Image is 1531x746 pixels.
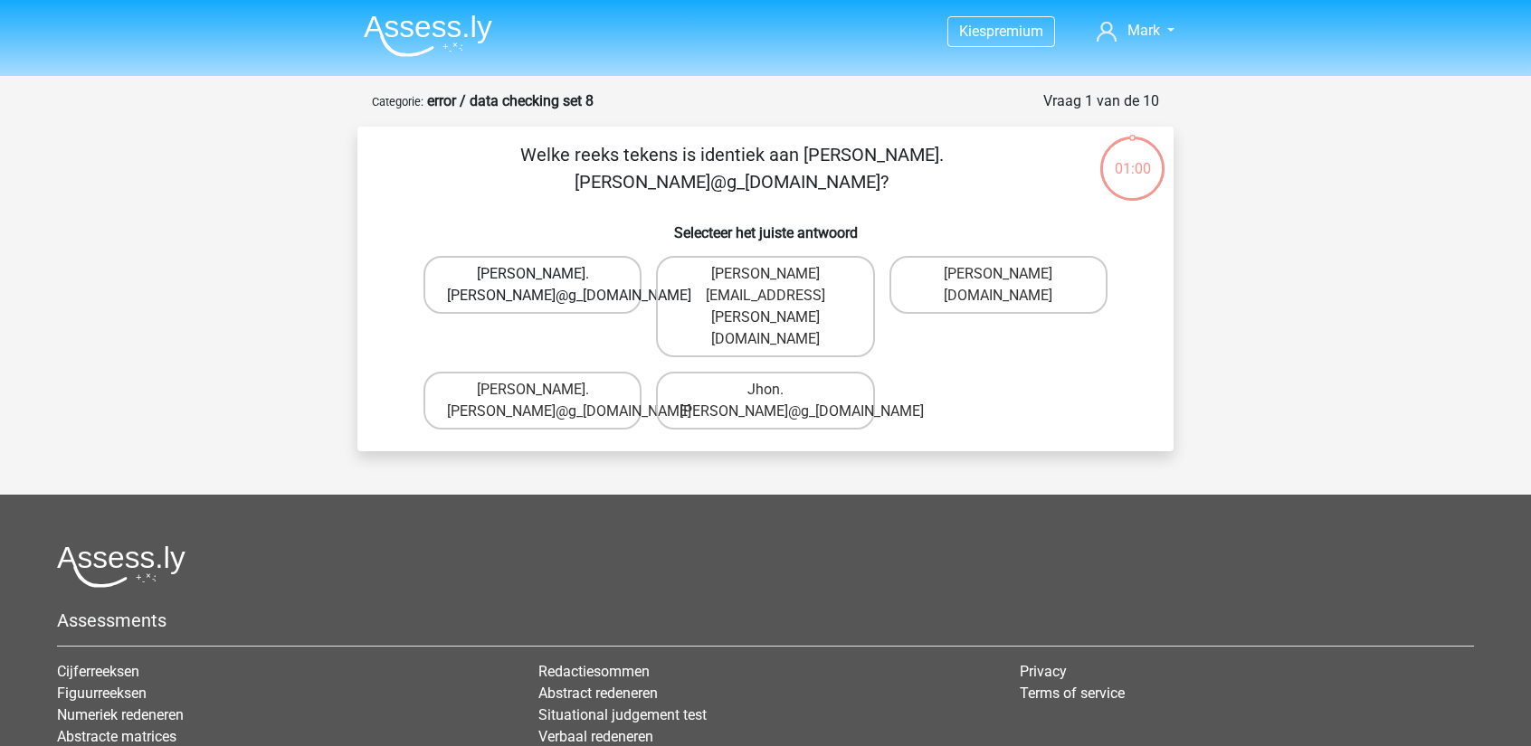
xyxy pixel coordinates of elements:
a: Terms of service [1020,685,1125,702]
a: Cijferreeksen [57,663,139,680]
div: Vraag 1 van de 10 [1043,90,1159,112]
a: Mark [1089,20,1182,42]
a: Figuurreeksen [57,685,147,702]
img: Assessly logo [57,545,185,588]
h6: Selecteer het juiste antwoord [386,210,1145,241]
span: Mark [1127,22,1160,39]
a: Abstract redeneren [538,685,658,702]
label: [PERSON_NAME][EMAIL_ADDRESS][PERSON_NAME][DOMAIN_NAME] [656,256,874,357]
div: 01:00 [1098,135,1166,180]
a: Situational judgement test [538,706,707,723]
small: Categorie: [372,95,423,109]
a: Numeriek redeneren [57,706,184,723]
p: Welke reeks tekens is identiek aan [PERSON_NAME].[PERSON_NAME]@g_[DOMAIN_NAME]? [386,141,1077,195]
img: Assessly [364,14,492,57]
a: Verbaal redeneren [538,728,653,745]
label: [PERSON_NAME][DOMAIN_NAME] [889,256,1108,314]
a: Abstracte matrices [57,728,176,745]
a: Privacy [1020,663,1067,680]
a: Kiespremium [948,19,1054,43]
span: premium [986,23,1043,40]
span: Kies [959,23,986,40]
label: Jhon.[PERSON_NAME]@g_[DOMAIN_NAME] [656,372,874,430]
strong: error / data checking set 8 [427,92,594,109]
a: Redactiesommen [538,663,650,680]
h5: Assessments [57,609,1474,631]
label: [PERSON_NAME].[PERSON_NAME]@g_[DOMAIN_NAME] [423,256,642,314]
label: [PERSON_NAME].[PERSON_NAME]@g_[DOMAIN_NAME] [423,372,642,430]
